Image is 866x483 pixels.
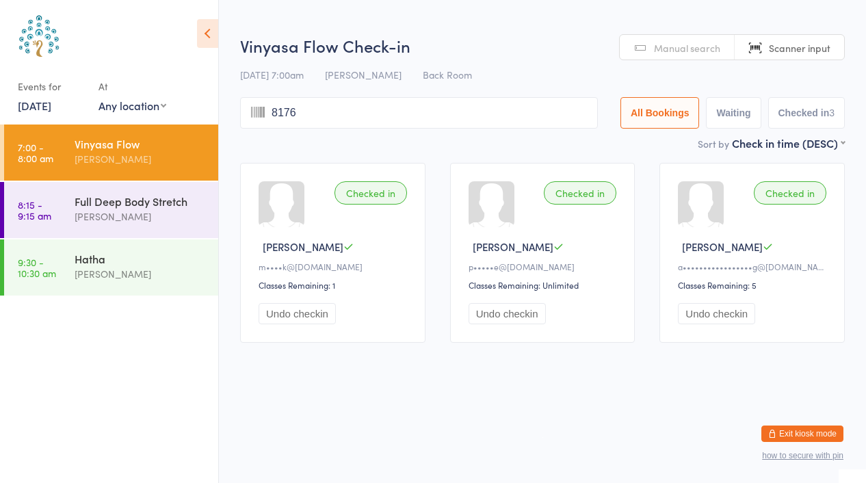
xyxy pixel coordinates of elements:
div: Full Deep Body Stretch [75,194,207,209]
span: [PERSON_NAME] [263,239,343,254]
span: Scanner input [769,41,830,55]
time: 9:30 - 10:30 am [18,257,56,278]
h2: Vinyasa Flow Check-in [240,34,845,57]
button: Waiting [706,97,761,129]
button: Exit kiosk mode [761,426,843,442]
span: [PERSON_NAME] [325,68,402,81]
a: 7:00 -8:00 amVinyasa Flow[PERSON_NAME] [4,125,218,181]
div: Checked in [544,181,616,205]
div: [PERSON_NAME] [75,151,207,167]
span: [DATE] 7:00am [240,68,304,81]
span: [PERSON_NAME] [473,239,553,254]
button: Undo checkin [469,303,546,324]
div: Checked in [334,181,407,205]
span: [PERSON_NAME] [682,239,763,254]
div: At [99,75,166,98]
a: 9:30 -10:30 amHatha[PERSON_NAME] [4,239,218,296]
button: Checked in3 [768,97,845,129]
div: [PERSON_NAME] [75,209,207,224]
div: Hatha [75,251,207,266]
div: Classes Remaining: Unlimited [469,279,621,291]
div: Classes Remaining: 1 [259,279,411,291]
button: Undo checkin [678,303,755,324]
a: [DATE] [18,98,51,113]
img: Australian School of Meditation & Yoga [14,10,65,62]
button: how to secure with pin [762,451,843,460]
span: Back Room [423,68,472,81]
time: 8:15 - 9:15 am [18,199,51,221]
time: 7:00 - 8:00 am [18,142,53,164]
label: Sort by [698,137,729,151]
div: Checked in [754,181,826,205]
div: p•••••e@[DOMAIN_NAME] [469,261,621,272]
a: 8:15 -9:15 amFull Deep Body Stretch[PERSON_NAME] [4,182,218,238]
input: Search [240,97,598,129]
button: All Bookings [620,97,700,129]
div: m••••k@[DOMAIN_NAME] [259,261,411,272]
div: a•••••••••••••••••g@[DOMAIN_NAME] [678,261,830,272]
div: 3 [829,107,835,118]
div: [PERSON_NAME] [75,266,207,282]
span: Manual search [654,41,720,55]
div: Vinyasa Flow [75,136,207,151]
div: Check in time (DESC) [732,135,845,151]
div: Events for [18,75,85,98]
button: Undo checkin [259,303,336,324]
div: Classes Remaining: 5 [678,279,830,291]
div: Any location [99,98,166,113]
